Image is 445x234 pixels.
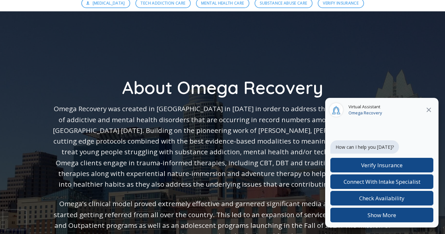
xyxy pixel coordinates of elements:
iframe: reCAPTCHA [3,210,26,229]
p: Omega Recovery was created in [GEOGRAPHIC_DATA] in [DATE] in order to address the explosive epide... [52,103,393,190]
span: About Omega Recovery [122,76,323,99]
